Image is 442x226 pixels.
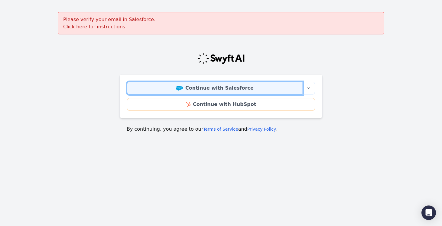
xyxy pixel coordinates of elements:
img: Swyft Logo [197,53,245,65]
div: Open Intercom Messenger [421,205,436,220]
a: Terms of Service [203,127,238,132]
img: HubSpot [186,102,190,107]
a: Continue with HubSpot [127,98,315,111]
a: Privacy Policy [247,127,276,132]
p: By continuing, you agree to our and . [127,126,315,133]
a: Continue with Salesforce [127,82,303,94]
a: Click here for instructions [63,24,125,30]
div: Please verify your email in Salesforce. [58,12,384,34]
img: Salesforce [176,86,183,91]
